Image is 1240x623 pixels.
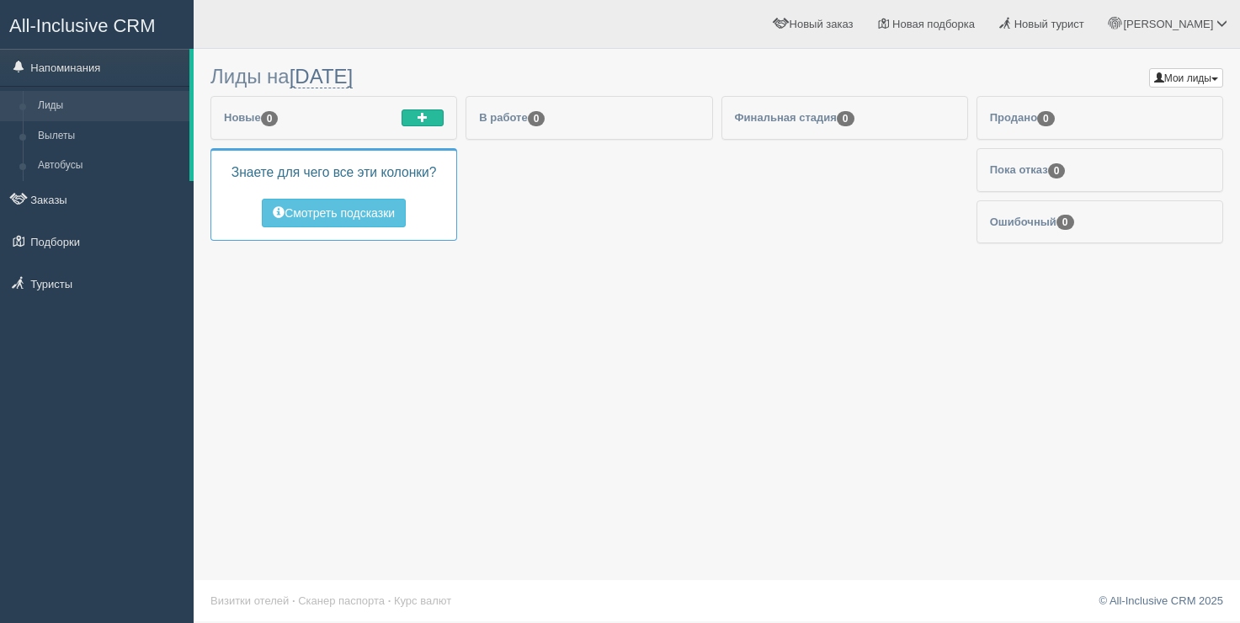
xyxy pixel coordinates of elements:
span: Новый заказ [790,18,854,30]
span: Пока отказ [990,163,1066,176]
a: Курс валют [394,594,451,607]
span: Новые [224,111,278,124]
h3: Лиды на [210,66,1223,88]
span: 0 [528,111,545,126]
span: · [292,594,295,607]
a: All-Inclusive CRM [1,1,193,47]
span: Новая подборка [892,18,975,30]
span: 0 [837,111,854,126]
a: Автобусы [30,151,189,181]
span: В работе [479,111,545,124]
span: Новый турист [1014,18,1084,30]
button: Мои лиды [1149,68,1223,88]
span: Финальная стадия [735,111,854,124]
span: 0 [261,111,279,126]
span: · [388,594,391,607]
a: © All-Inclusive CRM 2025 [1099,594,1223,607]
span: Ошибочный [990,216,1074,228]
span: 0 [1048,163,1066,178]
span: All-Inclusive CRM [9,15,156,36]
span: Продано [990,111,1055,124]
span: 0 [1056,215,1074,230]
span: [PERSON_NAME] [1123,18,1213,30]
span: Знаете для чего все эти колонки? [232,165,437,179]
a: Лиды [30,91,189,121]
a: [DATE] [290,65,354,88]
span: 0 [1037,111,1055,126]
a: Сканер паспорта [298,594,385,607]
a: Вылеты [30,121,189,152]
a: Визитки отелей [210,594,289,607]
button: Смотреть подсказки [262,199,406,227]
